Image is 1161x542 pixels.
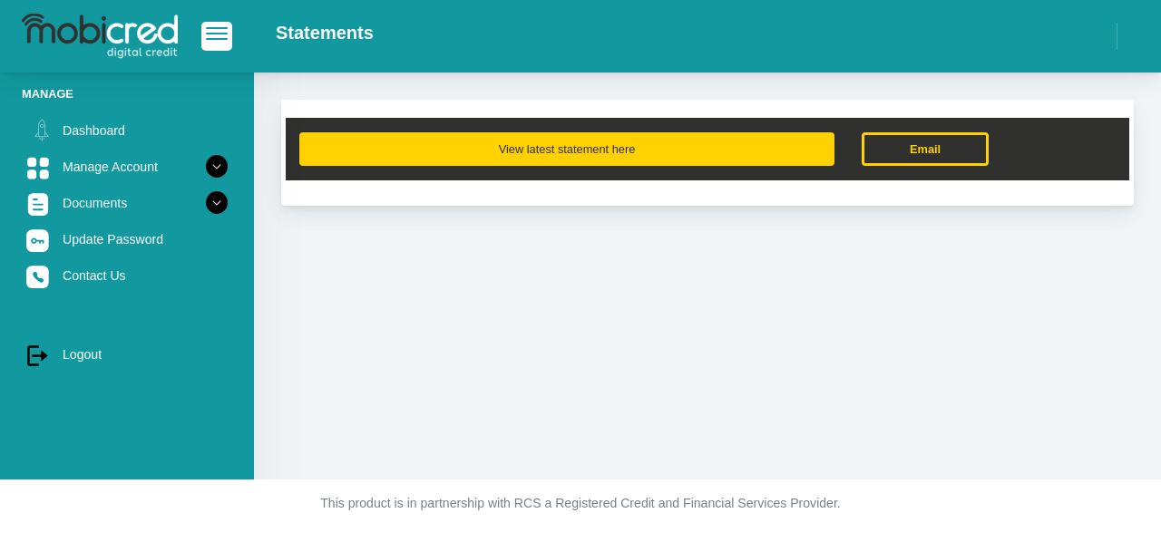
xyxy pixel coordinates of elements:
[22,14,178,59] img: logo-mobicred.svg
[22,85,232,102] li: Manage
[862,132,989,166] a: Email
[299,132,834,166] button: View latest statement here
[22,337,232,372] a: Logout
[22,258,232,293] a: Contact Us
[22,150,232,184] a: Manage Account
[22,113,232,148] a: Dashboard
[276,22,374,44] h2: Statements
[22,186,232,220] a: Documents
[22,222,232,256] a: Update Password
[77,494,1084,513] p: This product is in partnership with RCS a Registered Credit and Financial Services Provider.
